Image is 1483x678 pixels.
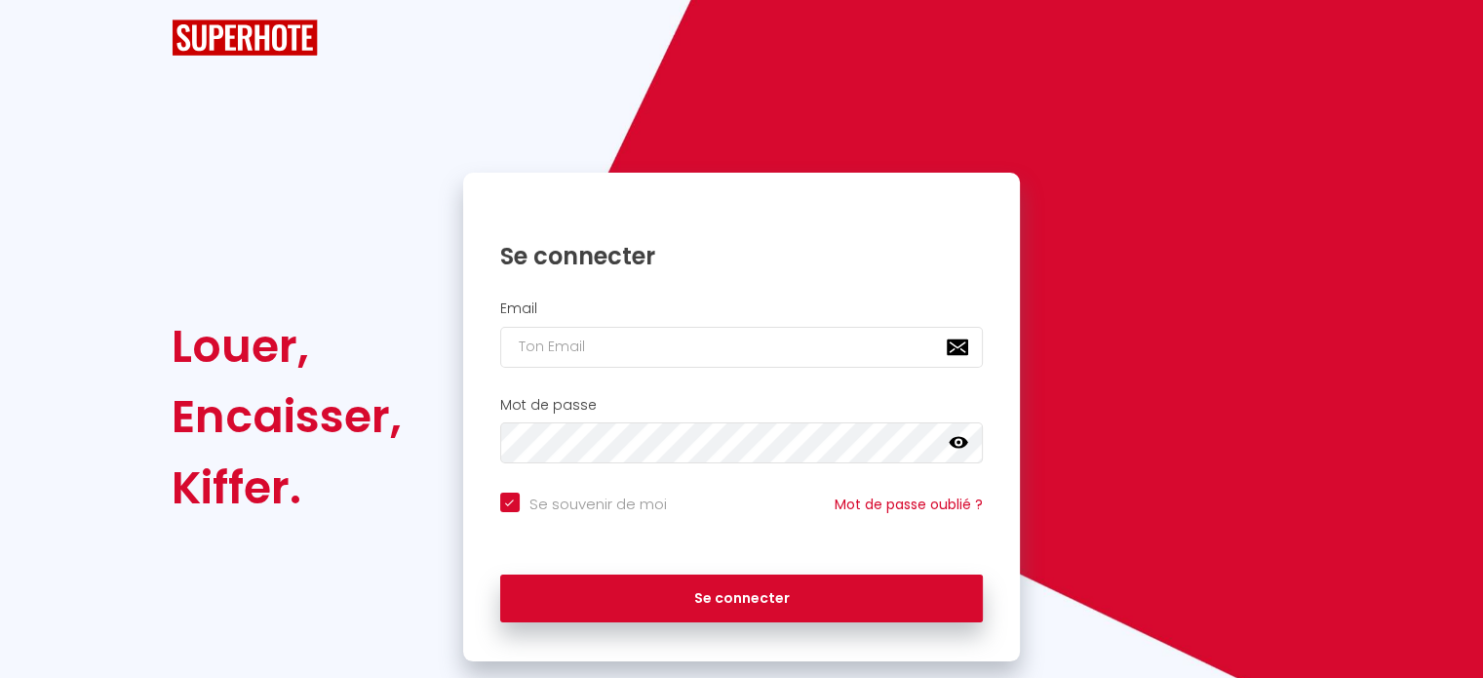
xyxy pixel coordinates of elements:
div: Encaisser, [172,381,402,452]
a: Mot de passe oublié ? [835,495,983,514]
button: Ouvrir le widget de chat LiveChat [16,8,74,66]
h2: Mot de passe [500,397,984,414]
h1: Se connecter [500,241,984,271]
input: Ton Email [500,327,984,368]
div: Kiffer. [172,453,402,523]
h2: Email [500,300,984,317]
button: Se connecter [500,575,984,623]
img: SuperHote logo [172,20,318,56]
div: Louer, [172,311,402,381]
